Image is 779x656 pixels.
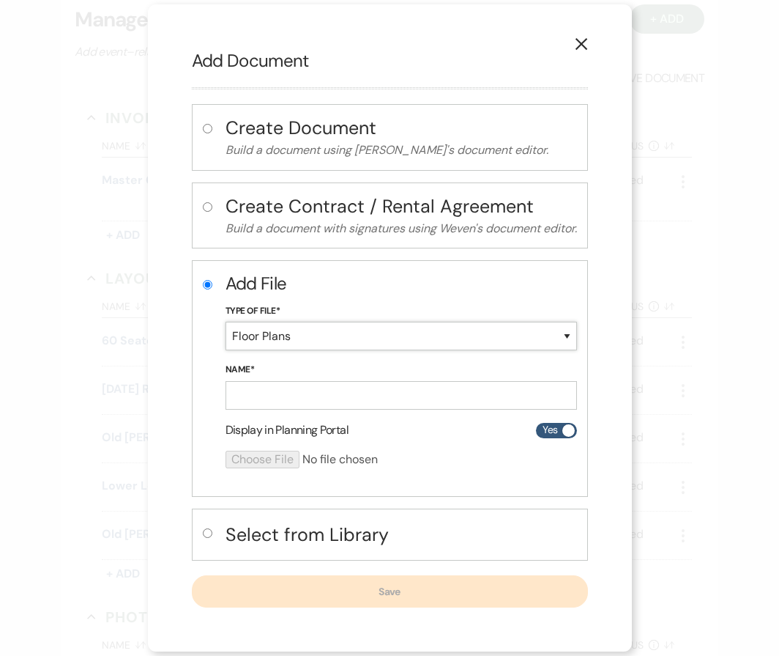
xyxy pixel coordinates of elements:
[225,522,577,548] h4: Select from Library
[192,48,588,73] h2: Add Document
[225,362,577,378] label: Name*
[225,115,577,141] h4: Create Document
[543,421,557,439] span: Yes
[225,421,577,439] div: Display in Planning Portal
[225,194,577,219] h4: Create Contract / Rental Agreement
[225,303,577,320] label: Type of File*
[192,575,588,608] button: Save
[225,271,577,296] h2: Add File
[225,115,577,160] button: Create DocumentBuild a document using [PERSON_NAME]'s document editor.
[225,219,577,238] p: Build a document with signatures using Weven's document editor.
[225,520,577,550] button: Select from Library
[225,194,577,238] button: Create Contract / Rental AgreementBuild a document with signatures using Weven's document editor.
[225,141,577,160] p: Build a document using [PERSON_NAME]'s document editor.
